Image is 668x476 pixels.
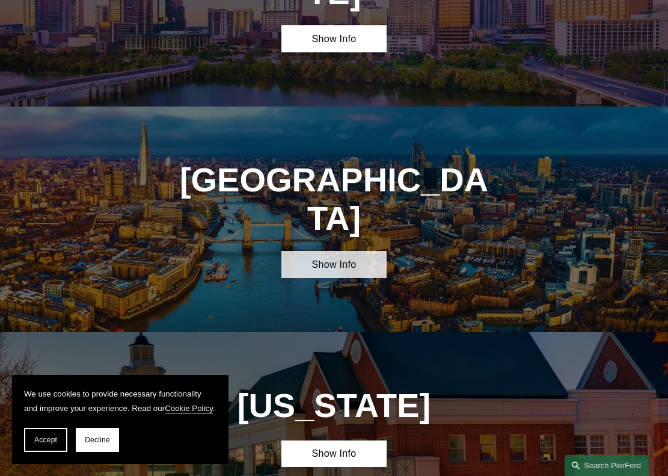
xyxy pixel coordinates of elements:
button: Accept [24,428,67,452]
h1: [US_STATE] [177,386,491,425]
a: Show Info [281,440,386,468]
button: Decline [76,428,119,452]
a: Cookie Policy [165,404,213,413]
span: Accept [34,436,57,444]
h1: [GEOGRAPHIC_DATA] [177,161,491,238]
span: Decline [85,436,110,444]
section: Cookie banner [12,375,228,464]
p: We use cookies to provide necessary functionality and improve your experience. Read our . [24,387,216,416]
a: Search this site [565,455,649,476]
a: Show Info [281,25,386,52]
a: Show Info [281,251,386,278]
